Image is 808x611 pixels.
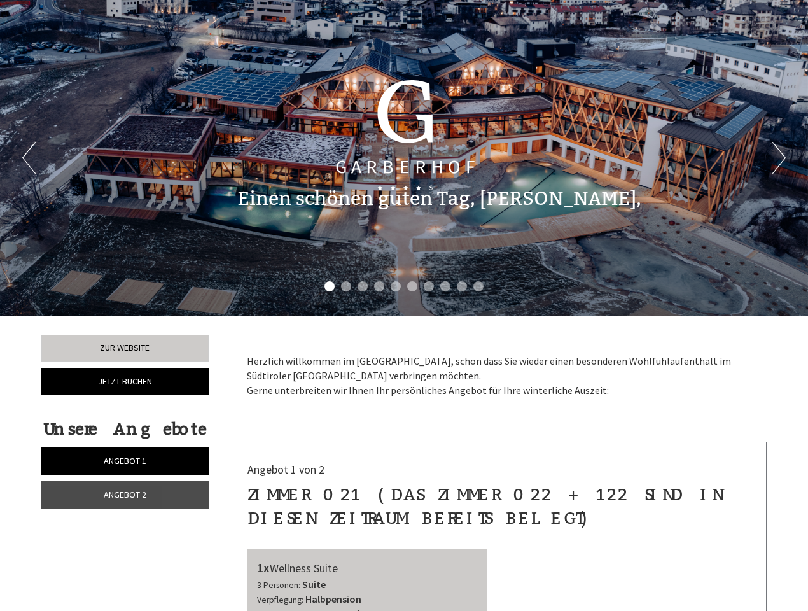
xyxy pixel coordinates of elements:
b: Halbpension [305,593,361,605]
a: Zur Website [41,335,209,362]
p: Herzlich willkommen im [GEOGRAPHIC_DATA], schön dass Sie wieder einen besonderen Wohlfühlaufentha... [247,354,748,398]
a: Jetzt buchen [41,368,209,395]
h1: Einen schönen guten Tag, [PERSON_NAME], [237,188,641,209]
div: Unsere Angebote [41,418,209,441]
button: Previous [22,142,36,174]
span: Angebot 2 [104,489,146,500]
small: 3 Personen: [257,580,300,591]
button: Next [772,142,786,174]
span: Angebot 1 von 2 [247,462,324,477]
div: Wellness Suite [257,559,478,577]
span: Angebot 1 [104,455,146,467]
b: 1x [257,559,270,575]
div: Zimmer 021 (das Zimmer 022 + 122 sind in diesen Zeitraum bereits belegt) [247,483,748,530]
small: Verpflegung: [257,594,303,605]
b: Suite [302,578,326,591]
